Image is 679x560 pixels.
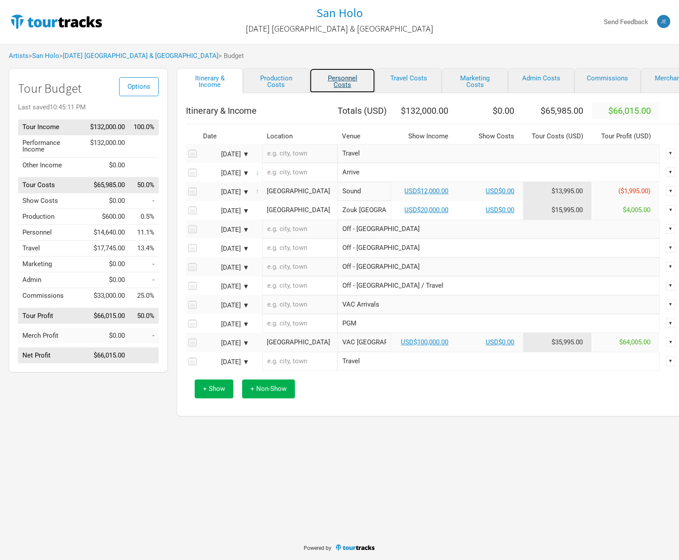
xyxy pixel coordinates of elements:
[86,193,129,209] td: $0.00
[404,187,448,195] a: USD$12,000.00
[457,102,523,119] th: $0.00
[18,119,86,135] td: Tour Income
[262,163,338,182] input: e.g. city, town
[619,338,650,346] span: $64,005.00
[218,53,244,59] span: > Budget
[666,300,675,309] div: ▼
[486,338,514,346] a: USD$0.00
[338,238,660,257] input: Off - Japan
[316,6,363,20] a: San Holo
[304,545,331,551] span: Powered by
[242,379,295,398] button: + Non-Show
[262,257,338,276] input: e.g. city, town
[18,328,86,343] td: Merch Profit
[201,227,249,233] div: [DATE] ▼
[86,119,129,135] td: $132,000.00
[129,348,159,364] td: Net Profit as % of Tour Income
[666,243,675,253] div: ▼
[129,157,159,173] td: Other Income as % of Tour Income
[201,264,249,271] div: [DATE] ▼
[18,257,86,272] td: Marketing
[32,52,59,60] a: San Holo
[29,53,59,59] span: >
[177,68,243,93] a: Itinerary & Income
[246,19,433,38] a: [DATE] [GEOGRAPHIC_DATA] & [GEOGRAPHIC_DATA]
[618,187,650,195] span: ($1,995.00)
[442,68,508,93] a: Marketing Costs
[18,241,86,257] td: Travel
[523,182,592,201] td: Tour Cost allocation from Production, Personnel, Travel, Marketing, Admin & Commissions
[251,385,287,393] span: + Non-Show
[199,129,256,144] th: Date
[201,246,249,252] div: [DATE] ▼
[86,241,129,257] td: $17,745.00
[201,302,249,309] div: [DATE] ▼
[201,189,249,195] div: [DATE] ▼
[508,68,574,93] a: Admin Costs
[338,182,392,201] input: Sound
[666,148,675,158] div: ▼
[338,257,660,276] input: Off - Japan
[129,209,159,225] td: Production as % of Tour Income
[486,206,514,214] a: USD$0.00
[186,102,338,119] th: Itinerary & Income
[201,151,249,158] div: [DATE] ▼
[18,288,86,304] td: Commissions
[86,157,129,173] td: $0.00
[86,348,129,364] td: $66,015.00
[262,129,338,144] th: Location
[338,129,392,144] th: Venue
[129,225,159,241] td: Personnel as % of Tour Income
[608,105,651,116] span: $66,015.00
[391,102,457,119] th: $132,000.00
[201,359,249,365] div: [DATE] ▼
[18,193,86,209] td: Show Costs
[262,295,338,314] input: e.g. city, town
[246,24,433,33] h2: [DATE] [GEOGRAPHIC_DATA] & [GEOGRAPHIC_DATA]
[523,333,592,352] td: Tour Cost allocation from Production, Personnel, Travel, Marketing, Admin & Commissions
[201,170,249,177] div: [DATE] ▼
[256,168,259,176] span: ↓
[119,77,159,96] button: Options
[129,257,159,272] td: Marketing as % of Tour Income
[338,295,660,314] input: VAC Arrivals
[391,129,457,144] th: Show Income
[666,318,675,328] div: ▼
[267,207,333,213] div: Japan
[86,209,129,225] td: $600.00
[338,144,660,163] input: Travel
[316,5,363,21] h1: San Holo
[256,187,259,195] span: ↑
[129,328,159,343] td: Merch Profit as % of Tour Income
[129,288,159,304] td: Commissions as % of Tour Income
[256,187,259,195] span: Move Earlier
[523,102,592,119] th: $65,985.00
[338,314,660,333] input: PGM
[127,83,150,90] span: Options
[666,356,675,366] div: ▼
[666,281,675,290] div: ▼
[338,102,392,119] th: Totals ( USD )
[657,15,670,28] img: Jeff
[338,163,660,182] input: Arrive
[338,220,660,238] input: Off - Japan
[18,177,86,193] td: Tour Costs
[256,168,259,176] span: Move Later
[338,352,660,371] input: Travel
[666,337,675,347] div: ▼
[604,18,648,26] strong: Send Feedback
[666,186,675,196] div: ▼
[86,308,129,324] td: $66,015.00
[129,193,159,209] td: Show Costs as % of Tour Income
[195,379,233,398] button: + Show
[267,188,333,195] div: South Korea
[129,308,159,324] td: Tour Profit as % of Tour Income
[262,352,338,371] input: e.g. city, town
[262,238,338,257] input: e.g. city, town
[404,206,448,214] a: USD$20,000.00
[86,288,129,304] td: $33,000.00
[243,68,309,93] a: Production Costs
[86,135,129,157] td: $132,000.00
[574,68,641,93] a: Commissions
[457,129,523,144] th: Show Costs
